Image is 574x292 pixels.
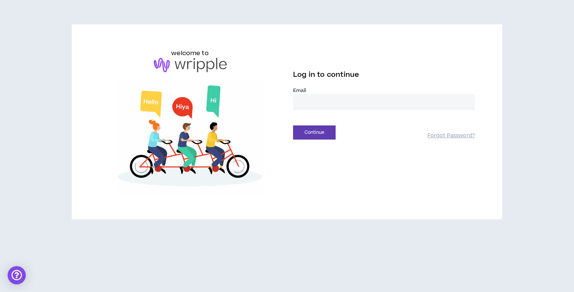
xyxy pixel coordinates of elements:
[293,87,475,94] label: Email
[99,80,281,195] img: Welcome to Wripple
[427,132,475,140] a: Forgot Password?
[293,70,359,79] span: Log in to continue
[154,58,227,72] img: logo-brand.png
[8,266,26,284] div: Open Intercom Messenger
[171,49,209,58] h6: welcome to
[293,125,336,140] button: Continue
